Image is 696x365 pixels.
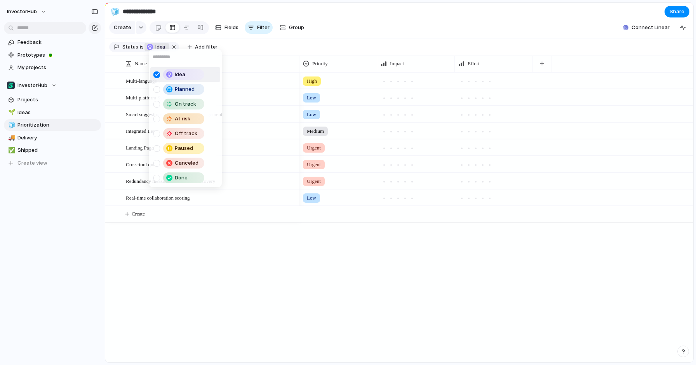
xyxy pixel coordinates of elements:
[175,100,196,108] span: On track
[175,115,190,123] span: At risk
[175,159,198,167] span: Canceled
[175,130,197,137] span: Off track
[175,144,193,152] span: Paused
[175,174,188,182] span: Done
[175,71,185,78] span: Idea
[175,85,195,93] span: Planned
